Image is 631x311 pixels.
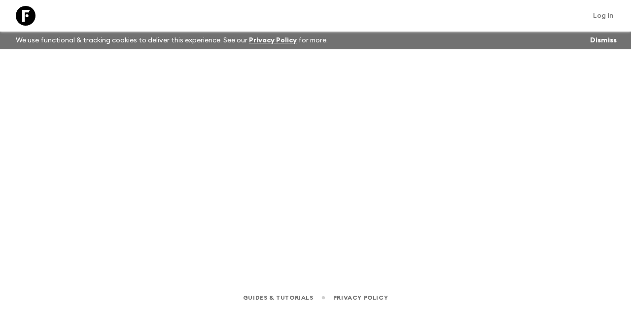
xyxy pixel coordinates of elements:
[12,32,332,49] p: We use functional & tracking cookies to deliver this experience. See our for more.
[588,34,619,47] button: Dismiss
[243,292,314,303] a: Guides & Tutorials
[333,292,388,303] a: Privacy Policy
[588,9,619,23] a: Log in
[249,37,297,44] a: Privacy Policy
